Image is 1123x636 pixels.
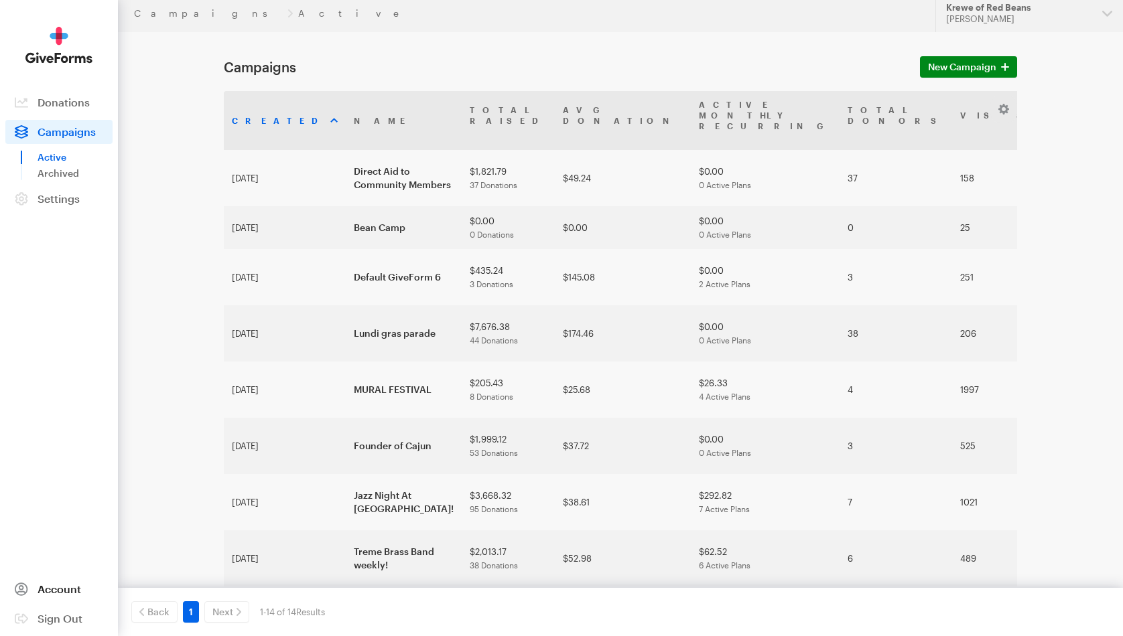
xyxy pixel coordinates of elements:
img: GiveForms [25,27,92,64]
td: Direct Aid to Community Members [346,150,462,206]
td: 3 [840,418,952,474]
td: 4 [840,362,952,418]
a: Archived [38,165,113,181]
span: Account [38,582,81,595]
td: [DATE] [224,474,346,530]
td: $7,676.38 [462,305,555,362]
span: 3 Donations [470,279,513,289]
span: Settings [38,192,80,205]
td: $2,013.17 [462,530,555,586]
td: $52.98 [555,530,691,586]
td: $174.46 [555,305,691,362]
a: Donations [5,90,113,114]
span: 95 Donations [470,504,518,513]
span: 4 Active Plans [699,392,750,401]
td: Bean Camp [346,206,462,249]
span: 44 Donations [470,335,518,345]
td: MURAL FESTIVAL [346,362,462,418]
td: $0.00 [691,305,840,362]
h1: Campaigns [224,59,904,75]
td: [DATE] [224,305,346,362]
td: $0.00 [691,150,840,206]
td: $1,999.12 [462,418,555,474]
a: Settings [5,187,113,211]
span: 6 Active Plans [699,560,750,570]
span: 0 Active Plans [699,448,751,457]
div: [PERSON_NAME] [946,13,1092,25]
span: 2 Active Plans [699,279,750,289]
td: 206 [952,305,1038,362]
td: [DATE] [224,530,346,586]
td: [DATE] [224,150,346,206]
td: Jazz Night At [GEOGRAPHIC_DATA]! [346,474,462,530]
td: Lundi gras parade [346,305,462,362]
td: 525 [952,418,1038,474]
td: $205.43 [462,362,555,418]
span: 0 Active Plans [699,335,751,345]
td: 489 [952,530,1038,586]
a: Active [38,149,113,165]
td: 38 [840,305,952,362]
td: $0.00 [555,206,691,249]
td: $0.00 [691,418,840,474]
th: Visits: activate to sort column ascending [952,91,1038,150]
td: [DATE] [224,206,346,249]
td: [DATE] [224,362,346,418]
td: $3,668.32 [462,474,555,530]
td: [DATE] [224,249,346,305]
td: $38.61 [555,474,691,530]
td: $435.24 [462,249,555,305]
span: Results [296,607,325,617]
th: TotalDonors: activate to sort column ascending [840,91,952,150]
span: Campaigns [38,125,96,138]
td: $1,821.79 [462,150,555,206]
td: 7 [840,474,952,530]
th: Name: activate to sort column ascending [346,91,462,150]
td: 0 [840,206,952,249]
span: 0 Active Plans [699,180,751,189]
span: 8 Donations [470,392,513,401]
td: Founder of Cajun [346,418,462,474]
td: $0.00 [691,206,840,249]
th: Created: activate to sort column ascending [224,91,346,150]
td: $62.52 [691,530,840,586]
a: Account [5,577,113,601]
td: $145.08 [555,249,691,305]
span: 53 Donations [470,448,518,457]
td: $37.72 [555,418,691,474]
span: Donations [38,96,90,108]
td: [DATE] [224,418,346,474]
span: 38 Donations [470,560,518,570]
td: $26.33 [691,362,840,418]
td: 3 [840,249,952,305]
a: New Campaign [920,56,1017,78]
td: $25.68 [555,362,691,418]
div: 1-14 of 14 [260,601,325,623]
td: 25 [952,206,1038,249]
span: Sign Out [38,612,82,625]
td: $292.82 [691,474,840,530]
span: 37 Donations [470,180,517,189]
th: AvgDonation: activate to sort column ascending [555,91,691,150]
td: $0.00 [462,206,555,249]
a: Sign Out [5,607,113,631]
th: Active MonthlyRecurring: activate to sort column ascending [691,91,840,150]
td: 251 [952,249,1038,305]
td: $0.00 [691,249,840,305]
span: 0 Donations [470,230,514,239]
td: Treme Brass Band weekly! [346,530,462,586]
td: 1021 [952,474,1038,530]
span: New Campaign [928,59,996,75]
td: 1997 [952,362,1038,418]
td: Default GiveForm 6 [346,249,462,305]
a: Campaigns [134,8,282,19]
a: Campaigns [5,120,113,144]
td: 6 [840,530,952,586]
td: 37 [840,150,952,206]
th: TotalRaised: activate to sort column ascending [462,91,555,150]
span: 7 Active Plans [699,504,750,513]
td: 158 [952,150,1038,206]
span: 0 Active Plans [699,230,751,239]
td: $49.24 [555,150,691,206]
div: Krewe of Red Beans [946,2,1092,13]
